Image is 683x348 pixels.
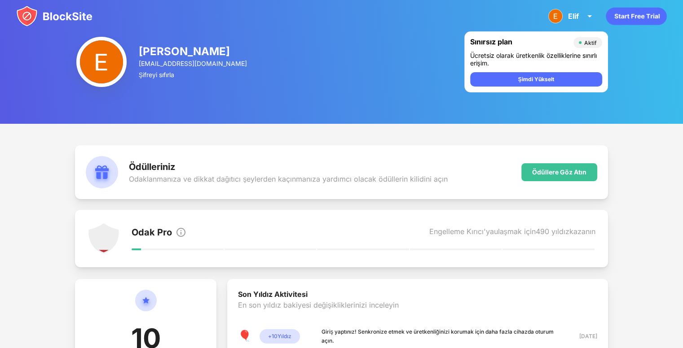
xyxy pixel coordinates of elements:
font: Ödülleriniz [129,161,175,172]
font: ulaşmak için [494,227,536,236]
font: Şifreyi sıfırla [139,71,174,78]
img: info.svg [176,227,186,238]
font: 490 yıldız [536,227,569,236]
font: Ücretsiz olarak üretkenlik özelliklerine sınırlı erişim. [470,52,597,67]
font: [DATE] [579,333,597,339]
img: blocksite-icon.svg [16,5,93,27]
font: 10 [272,333,278,339]
font: Odaklanmanıza ve dikkat dağıtıcı şeylerden kaçınmanıza yardımcı olacak ödüllerin kilidini açın [129,174,448,183]
font: Son Yıldız Aktivitesi [238,290,308,299]
font: Sınırsız plan [470,37,512,46]
font: 🎈 [238,329,251,342]
font: En son yıldız bakiyesi değişikliklerinizi inceleyin [238,300,399,309]
img: ACg8ocKgfQisFmD_QZ4bMqjgwmyLHZb_WbsUN_ARIbY1WTb1c070jA=s96-c [76,37,127,87]
img: rewards.svg [86,156,118,188]
img: ACg8ocKgfQisFmD_QZ4bMqjgwmyLHZb_WbsUN_ARIbY1WTb1c070jA=s96-c [548,9,563,23]
font: + [268,333,272,339]
font: Aktif [584,39,597,46]
div: animasyon [606,7,667,25]
img: points-level-1.svg [88,222,120,255]
font: Giriş yaptınız! Senkronize etmek ve üretkenliğinizi korumak için daha fazla cihazda oturum açın. [322,328,554,344]
font: Ödüllere Göz Atın [532,168,586,176]
font: Yıldız [278,333,291,339]
font: [PERSON_NAME] [139,45,230,58]
font: Engelleme Kırıcı'ya [429,227,494,236]
font: Odak Pro [132,227,172,238]
font: kazanın [569,227,595,236]
font: Şimdi Yükselt [518,76,554,83]
font: Elif [568,12,579,21]
font: [EMAIL_ADDRESS][DOMAIN_NAME] [139,60,247,67]
img: circle-star.svg [135,290,157,322]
